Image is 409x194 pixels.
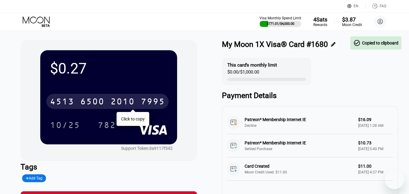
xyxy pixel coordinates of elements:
[222,91,398,100] div: Payment Details
[313,16,327,27] div: 4SatsRewards
[50,121,80,131] div: 10/25
[26,176,43,180] div: Add Tag
[342,23,362,27] div: Moon Credit
[21,163,197,171] div: Tags
[45,117,85,133] div: 10/25
[80,97,104,107] div: 6500
[22,174,46,182] div: Add Tag
[342,16,362,27] div: $3.87Moon Credit
[342,16,362,23] div: $3.87
[50,97,74,107] div: 4513
[354,4,358,8] div: EN
[380,4,386,8] div: FAQ
[313,16,327,23] div: 4 Sats
[347,3,366,9] div: EN
[110,97,135,107] div: 2010
[227,62,277,68] div: This card’s monthly limit
[385,170,404,189] iframe: Button to launch messaging window, conversation in progress
[259,16,301,27] div: Visa Monthly Spend Limit$771.01/$4,000.00
[121,117,145,121] div: Click to copy
[222,40,328,49] div: My Moon 1X Visa® Card #1680
[259,16,301,20] div: Visa Monthly Spend Limit
[353,39,361,47] span: 
[121,146,173,151] div: Support Token:3a9117f542
[227,69,259,78] div: $0.00 / $1,000.00
[353,39,398,47] div: Copied to clipboard
[50,60,167,77] div: $0.27
[121,146,173,151] div: Support Token: 3a9117f542
[313,23,327,27] div: Rewards
[93,117,120,133] div: 782
[267,22,294,26] div: $771.01 / $4,000.00
[46,94,169,109] div: 4513650020107995
[98,121,116,131] div: 782
[366,3,386,9] div: FAQ
[141,97,165,107] div: 7995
